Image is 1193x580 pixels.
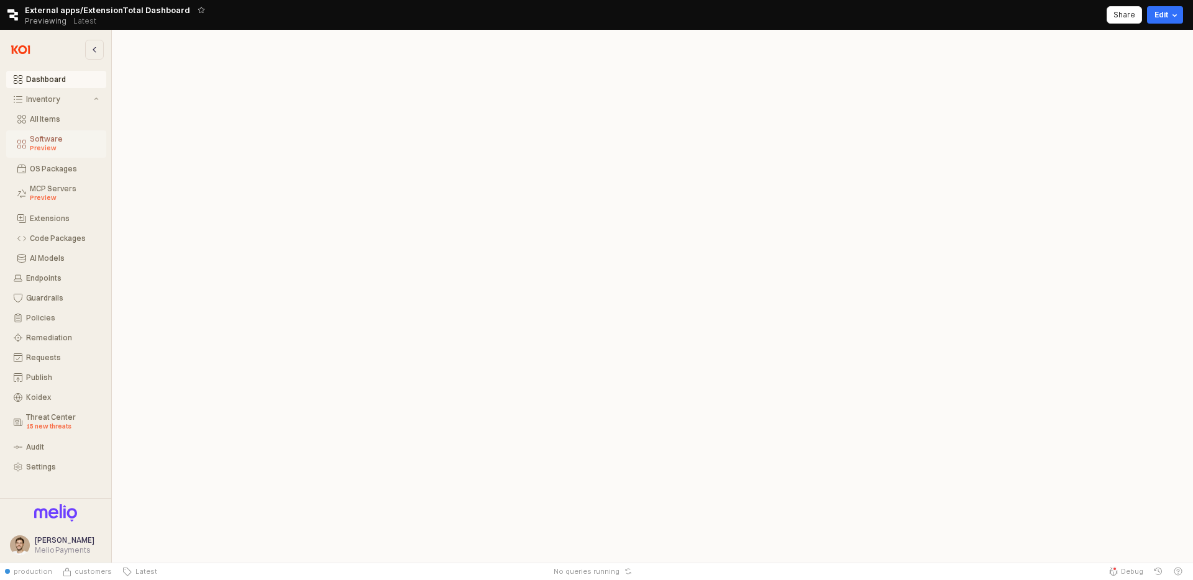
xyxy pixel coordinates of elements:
button: Software [6,130,106,158]
button: Help [1168,563,1188,580]
div: Settings [26,463,99,471]
button: Settings [6,458,106,476]
span: Previewing [25,15,66,27]
div: Melio Payments [35,545,94,555]
div: All Items [30,115,99,124]
button: Dashboard [6,71,106,88]
div: Software [30,135,99,153]
span: [PERSON_NAME] [35,535,94,545]
button: Edit [1147,6,1183,24]
iframe: DashboardPage [112,30,1193,563]
button: Source Control [57,563,117,580]
button: Remediation [6,329,106,347]
button: MCP Servers [6,180,106,207]
div: Remediation [26,333,99,342]
p: Share [1113,10,1135,20]
main: App Frame [112,30,1193,563]
span: customers [75,566,112,576]
button: Inventory [6,91,106,108]
span: External apps/ExtensionTotal Dashboard [25,4,190,16]
span: Debug [1121,566,1143,576]
div: Previewing Latest [25,12,103,30]
button: Extensions [6,210,106,227]
div: Dashboard [26,75,99,84]
div: Preview [30,193,99,203]
div: Audit [26,443,99,451]
div: Policies [26,314,99,322]
button: Policies [6,309,106,327]
button: AI Models [6,250,106,267]
button: Koidex [6,389,106,406]
button: Audit [6,438,106,456]
div: Publish [26,373,99,382]
div: Koidex [26,393,99,402]
div: Threat Center [26,413,99,432]
div: MCP Servers [30,184,99,203]
div: Inventory [26,95,91,104]
div: OS Packages [30,165,99,173]
span: production [14,566,52,576]
button: Releases and History [66,12,103,30]
div: Extensions [30,214,99,223]
button: History [1148,563,1168,580]
button: Code Packages [6,230,106,247]
div: Guardrails [26,294,99,302]
button: Debug [1104,563,1148,580]
div: Endpoints [26,274,99,283]
button: Reset app state [622,568,634,575]
button: Guardrails [6,289,106,307]
button: All Items [6,111,106,128]
button: Add app to favorites [195,4,208,16]
span: Latest [132,566,157,576]
span: No queries running [554,566,619,576]
button: Publish [6,369,106,386]
p: Latest [73,16,96,26]
div: Code Packages [30,234,99,243]
div: AI Models [30,254,99,263]
button: Latest [117,563,162,580]
button: Share app [1107,6,1142,24]
button: Endpoints [6,270,106,287]
button: OS Packages [6,160,106,178]
button: Requests [6,349,106,366]
div: 15 new threats [26,422,99,432]
div: Preview [30,143,99,153]
button: Threat Center [6,409,106,436]
div: Requests [26,353,99,362]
